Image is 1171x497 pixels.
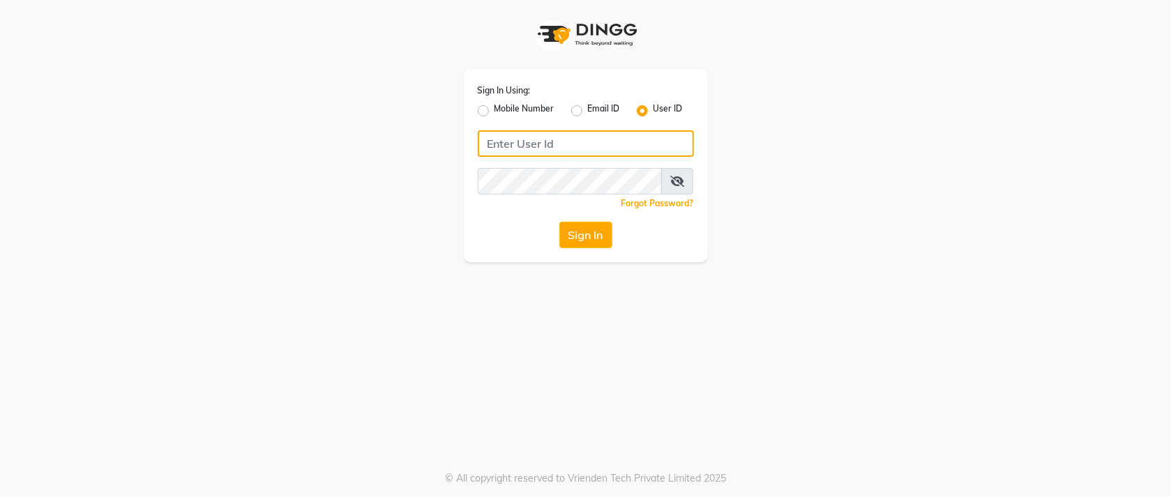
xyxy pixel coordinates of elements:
[559,222,612,248] button: Sign In
[478,168,663,194] input: Username
[654,102,683,119] label: User ID
[494,102,554,119] label: Mobile Number
[478,130,694,157] input: Username
[530,14,642,55] img: logo1.svg
[621,198,694,208] a: Forgot Password?
[478,84,531,97] label: Sign In Using:
[588,102,620,119] label: Email ID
